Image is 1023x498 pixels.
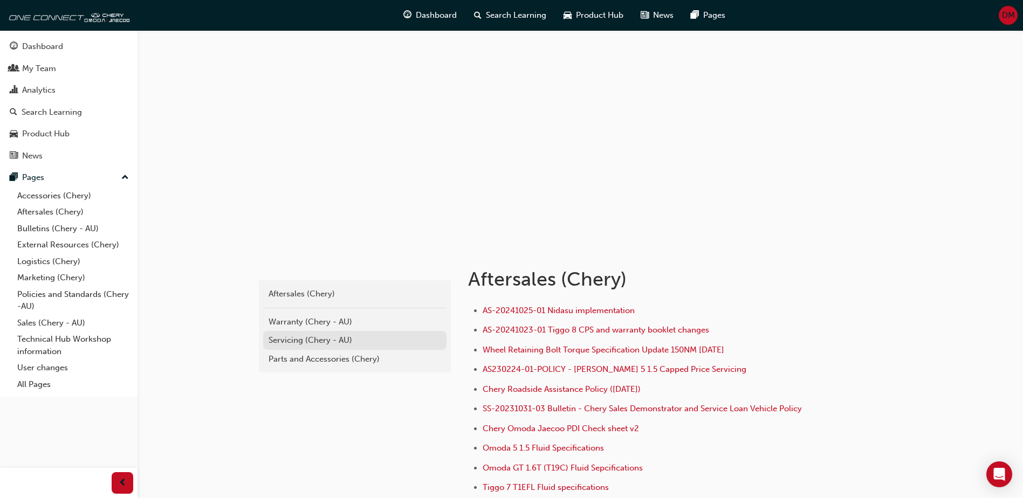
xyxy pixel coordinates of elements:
button: Pages [4,168,133,188]
div: Pages [22,171,44,184]
a: Accessories (Chery) [13,188,133,204]
a: Chery Roadside Assistance Policy ([DATE]) [483,384,641,394]
a: car-iconProduct Hub [555,4,632,26]
a: Tiggo 7 T1EFL Fluid specifications [483,482,609,492]
button: DashboardMy TeamAnalyticsSearch LearningProduct HubNews [4,34,133,168]
h1: Aftersales (Chery) [468,267,822,291]
a: External Resources (Chery) [13,237,133,253]
a: My Team [4,59,133,79]
span: car-icon [564,9,572,22]
a: news-iconNews [632,4,682,26]
a: Product Hub [4,124,133,144]
img: oneconnect [5,4,129,26]
span: search-icon [10,108,17,117]
span: Pages [703,9,725,22]
div: Servicing (Chery - AU) [269,334,441,347]
div: Aftersales (Chery) [269,288,441,300]
a: All Pages [13,376,133,393]
a: Policies and Standards (Chery -AU) [13,286,133,315]
a: Technical Hub Workshop information [13,331,133,359]
a: Aftersales (Chery) [13,204,133,220]
div: Warranty (Chery - AU) [269,316,441,328]
a: SS-20231031-03 Bulletin - Chery Sales Demonstrator and Service Loan Vehicle Policy [483,404,802,413]
span: pages-icon [10,173,18,183]
span: guage-icon [403,9,411,22]
a: Wheel Retaining Bolt Torque Specification Update 150NM [DATE] [483,345,724,355]
a: Aftersales (Chery) [263,285,447,303]
span: Search Learning [486,9,546,22]
a: Logistics (Chery) [13,253,133,270]
a: Bulletins (Chery - AU) [13,220,133,237]
a: Sales (Chery - AU) [13,315,133,331]
a: Marketing (Chery) [13,269,133,286]
span: news-icon [10,151,18,161]
div: Open Intercom Messenger [986,461,1012,487]
span: prev-icon [119,476,127,490]
span: News [653,9,674,22]
a: guage-iconDashboard [395,4,465,26]
a: AS-20241025-01 Nidasu implementation [483,306,635,315]
div: My Team [22,63,56,75]
a: search-iconSearch Learning [465,4,555,26]
a: AS-20241023-01 Tiggo 8 CPS and warranty booklet changes [483,325,709,335]
span: people-icon [10,64,18,74]
a: Omoda 5 1.5 Fluid Specifications [483,443,604,453]
a: Dashboard [4,37,133,57]
a: pages-iconPages [682,4,734,26]
a: Warranty (Chery - AU) [263,313,447,331]
div: Analytics [22,84,56,96]
span: news-icon [641,9,649,22]
div: Product Hub [22,128,70,140]
a: AS230224-01-POLICY - [PERSON_NAME] 5 1.5 Capped Price Servicing [483,364,746,374]
span: guage-icon [10,42,18,52]
a: Analytics [4,80,133,100]
a: Omoda GT 1.6T (T19C) Fluid Sepcifications [483,463,643,473]
span: Product Hub [576,9,623,22]
span: up-icon [121,171,129,185]
div: Search Learning [22,106,82,119]
a: User changes [13,359,133,376]
button: DM [999,6,1018,25]
div: Parts and Accessories (Chery) [269,353,441,365]
a: News [4,146,133,166]
span: DM [1002,9,1015,22]
div: Dashboard [22,40,63,53]
span: search-icon [474,9,482,22]
a: Parts and Accessories (Chery) [263,350,447,369]
a: Servicing (Chery - AU) [263,331,447,350]
div: News [22,150,43,162]
a: Chery Omoda Jaecoo PDI Check sheet v2 [483,424,639,433]
span: chart-icon [10,86,18,95]
span: pages-icon [691,9,699,22]
span: Dashboard [416,9,457,22]
a: Search Learning [4,102,133,122]
span: car-icon [10,129,18,139]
